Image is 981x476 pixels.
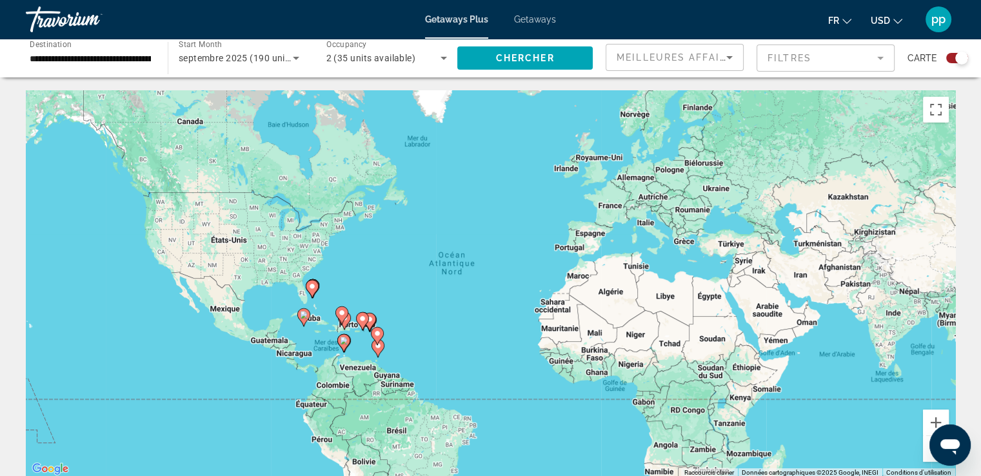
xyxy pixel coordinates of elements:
span: Occupancy [326,40,367,49]
span: USD [871,15,890,26]
span: Destination [30,39,72,48]
span: 2 (35 units available) [326,53,416,63]
span: Données cartographiques ©2025 Google, INEGI [742,469,878,476]
button: Passer en plein écran [923,97,949,123]
span: fr [828,15,839,26]
a: Travorium [26,3,155,36]
button: Change currency [871,11,902,30]
span: pp [931,13,946,26]
a: Getaways [514,14,556,25]
button: Filter [757,44,895,72]
span: Carte [907,49,936,67]
span: Start Month [179,40,222,49]
button: Change language [828,11,851,30]
button: User Menu [922,6,955,33]
iframe: Bouton de lancement de la fenêtre de messagerie [929,424,971,466]
span: Chercher [496,53,555,63]
button: Zoom arrière [923,436,949,462]
span: Meilleures affaires [617,52,740,63]
button: Chercher [457,46,593,70]
mat-select: Sort by [617,50,733,65]
span: septembre 2025 (190 units available) [179,53,337,63]
a: Getaways Plus [425,14,488,25]
button: Zoom avant [923,410,949,435]
a: Conditions d'utilisation (s'ouvre dans un nouvel onglet) [886,469,951,476]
